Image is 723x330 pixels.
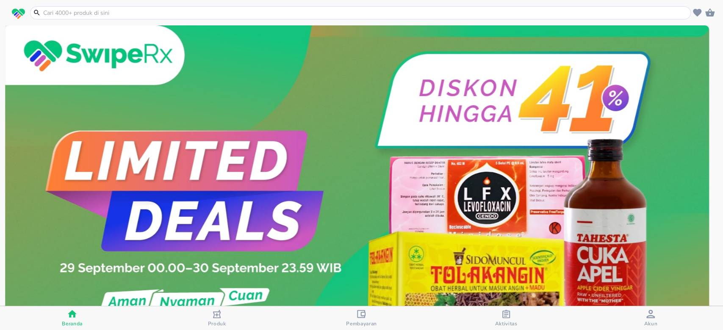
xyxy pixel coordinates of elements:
[346,320,377,327] span: Pembayaran
[208,320,226,327] span: Produk
[62,320,83,327] span: Beranda
[644,320,657,327] span: Akun
[579,306,723,330] button: Akun
[434,306,578,330] button: Aktivitas
[144,306,289,330] button: Produk
[42,8,689,17] input: Cari 4000+ produk di sini
[12,8,25,19] img: logo_swiperx_s.bd005f3b.svg
[495,320,517,327] span: Aktivitas
[289,306,434,330] button: Pembayaran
